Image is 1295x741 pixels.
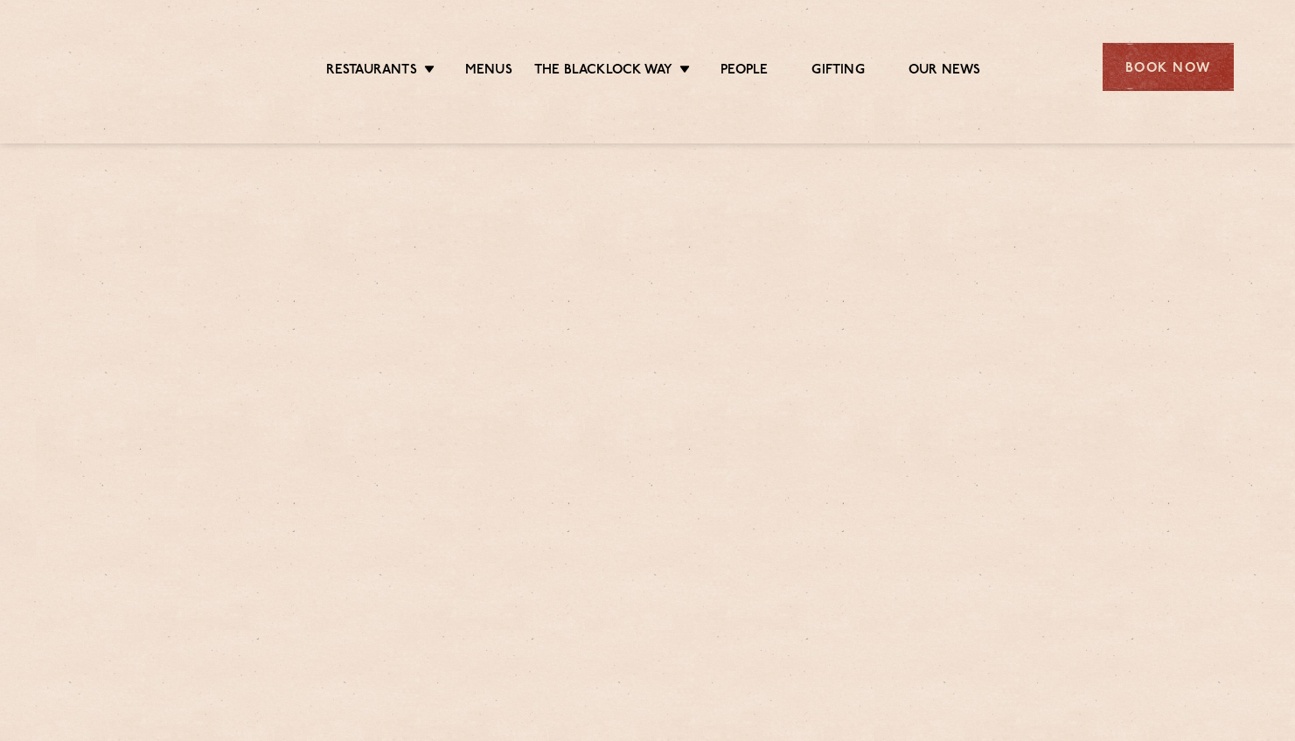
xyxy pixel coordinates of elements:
[909,62,981,81] a: Our News
[534,62,672,81] a: The Blacklock Way
[465,62,512,81] a: Menus
[811,62,864,81] a: Gifting
[326,62,417,81] a: Restaurants
[721,62,768,81] a: People
[62,17,213,117] img: svg%3E
[1103,43,1234,91] div: Book Now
